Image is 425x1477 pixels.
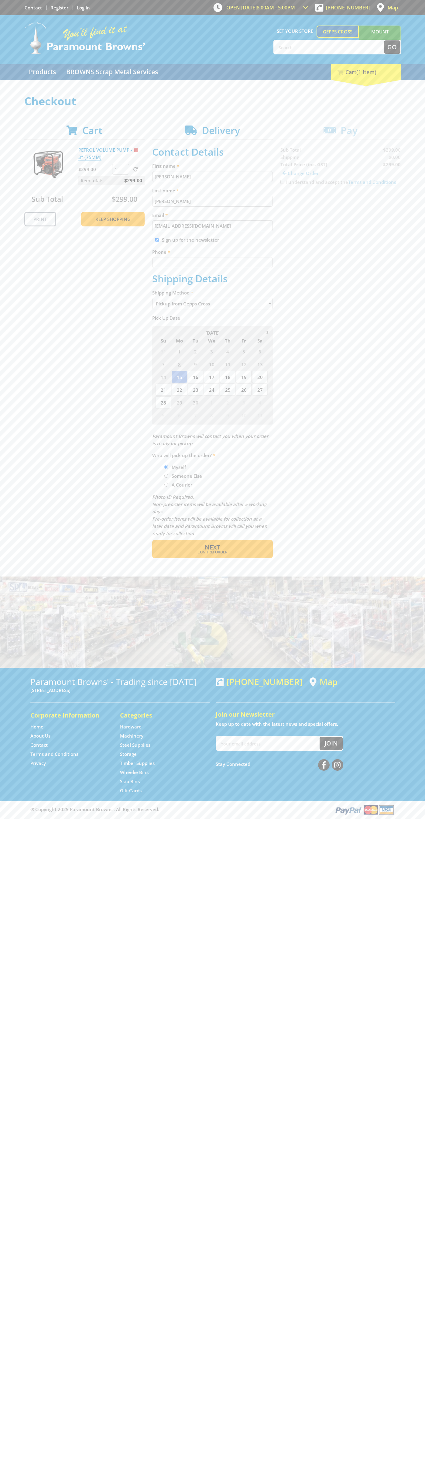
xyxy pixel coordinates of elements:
a: Gepps Cross [317,26,359,38]
span: 9 [220,409,235,421]
span: Sa [252,337,268,345]
em: Paramount Browns will contact you when your order is ready for pickup [152,433,268,446]
span: Mo [172,337,187,345]
div: Cart [331,64,401,80]
span: 5 [236,345,252,357]
span: Sub Total [32,194,63,204]
span: 3 [236,396,252,408]
h2: Contact Details [152,146,273,158]
span: 27 [252,384,268,396]
h5: Corporate Information [30,711,108,720]
span: 1 [204,396,219,408]
label: Myself [170,462,188,472]
span: 11 [220,358,235,370]
a: Go to the registration page [50,5,68,11]
input: Please enter your email address. [152,220,273,231]
span: Fr [236,337,252,345]
a: PETROL VOLUME PUMP - 3" (75MM) [78,147,132,160]
div: [PHONE_NUMBER] [216,677,302,687]
button: Join [320,737,343,750]
a: Go to the Skip Bins page [120,778,140,785]
a: Go to the Storage page [120,751,137,757]
span: 15 [172,371,187,383]
a: Remove from cart [134,147,138,153]
div: ® Copyright 2025 Paramount Browns'. All Rights Reserved. [24,804,401,815]
span: We [204,337,219,345]
a: Go to the Contact page [30,742,48,748]
span: 30 [188,396,203,408]
span: 26 [236,384,252,396]
img: Paramount Browns' [24,21,146,55]
span: 29 [172,396,187,408]
span: $299.00 [112,194,137,204]
div: Stay Connected [216,757,343,771]
span: 2 [220,396,235,408]
span: 10 [236,409,252,421]
span: 2 [188,345,203,357]
span: Th [220,337,235,345]
span: Confirm order [165,550,260,554]
input: Please select who will pick up the order. [164,483,168,487]
span: 31 [156,345,171,357]
span: 9 [188,358,203,370]
span: 3 [204,345,219,357]
a: View a map of Gepps Cross location [310,677,338,687]
span: OPEN [DATE] [226,4,295,11]
a: Log in [77,5,90,11]
span: 8 [204,409,219,421]
a: Print [24,212,56,226]
span: 6 [172,409,187,421]
span: 17 [204,371,219,383]
span: Delivery [202,124,240,137]
a: Go to the Privacy page [30,760,46,766]
span: 5 [156,409,171,421]
span: 4 [252,396,268,408]
label: Someone Else [170,471,204,481]
p: Item total: [78,176,145,185]
span: 8 [172,358,187,370]
span: 18 [220,371,235,383]
a: Go to the Machinery page [120,733,143,739]
a: Go to the Timber Supplies page [120,760,155,766]
label: A Courier [170,480,194,490]
h1: Checkout [24,95,401,107]
span: 13 [252,358,268,370]
span: $299.00 [124,176,142,185]
h3: Paramount Browns' - Trading since [DATE] [30,677,210,687]
em: Photo ID Required. Non-preorder items will be available after 5 working days Pre-order items will... [152,494,267,536]
span: 10 [204,358,219,370]
span: Su [156,337,171,345]
select: Please select a shipping method. [152,298,273,309]
p: $299.00 [78,166,111,173]
input: Please enter your last name. [152,196,273,207]
span: (1 item) [356,68,376,76]
span: 28 [156,396,171,408]
label: Pick Up Date [152,314,273,322]
span: 25 [220,384,235,396]
span: 12 [236,358,252,370]
span: 7 [156,358,171,370]
a: Go to the Hardware page [120,724,142,730]
span: 1 [172,345,187,357]
label: Shipping Method [152,289,273,296]
span: Next [205,543,220,551]
a: Go to the Terms and Conditions page [30,751,78,757]
span: Set your store [273,26,317,36]
span: 14 [156,371,171,383]
button: Go [384,40,400,54]
input: Please enter your telephone number. [152,257,273,268]
a: Go to the Wheelie Bins page [120,769,149,776]
label: Who will pick up the order? [152,452,273,459]
h2: Shipping Details [152,273,273,284]
span: 11 [252,409,268,421]
a: Go to the Gift Cards page [120,787,142,794]
a: Go to the Products page [24,64,60,80]
input: Please enter your first name. [152,171,273,182]
a: Go to the About Us page [30,733,50,739]
a: Go to the Steel Supplies page [120,742,150,748]
a: Go to the BROWNS Scrap Metal Services page [62,64,163,80]
a: Go to the Contact page [25,5,42,11]
p: Keep up to date with the latest news and special offers. [216,720,395,728]
span: 16 [188,371,203,383]
span: Tu [188,337,203,345]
